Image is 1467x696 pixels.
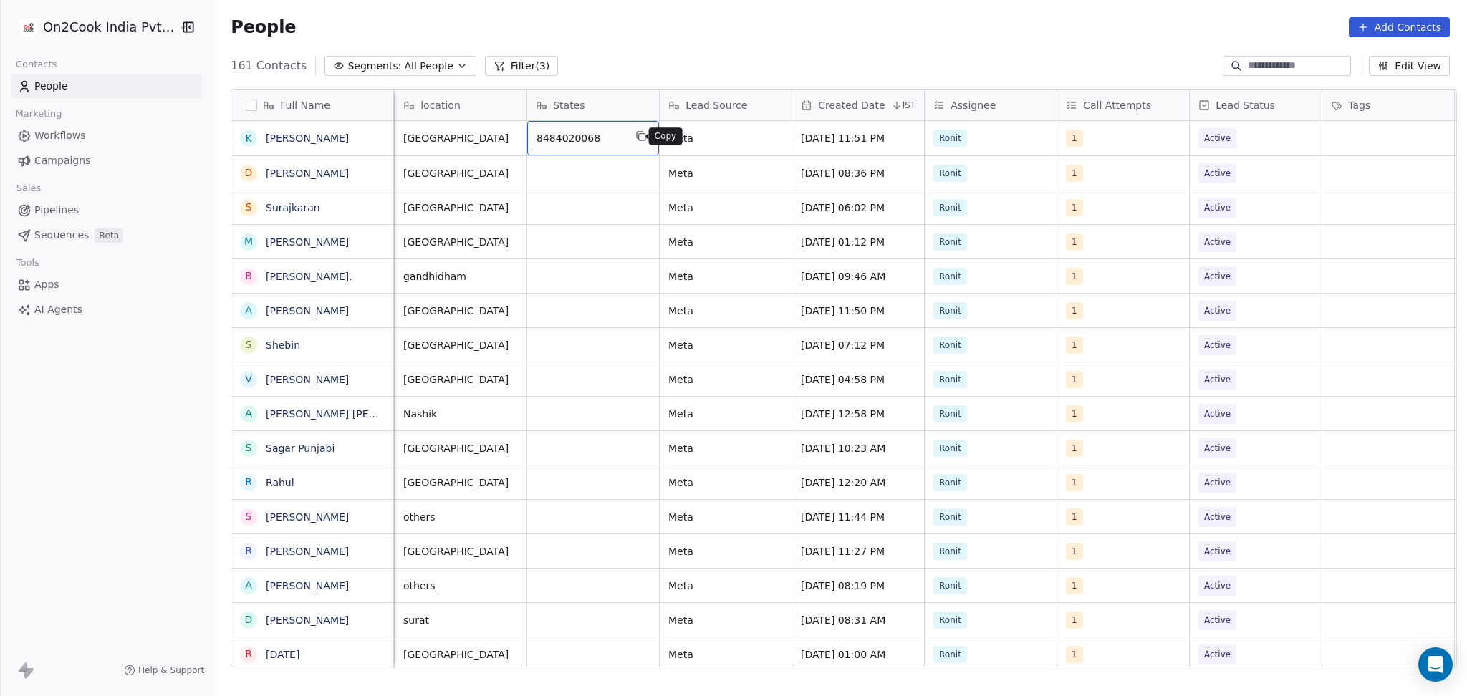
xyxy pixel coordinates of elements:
div: States [527,90,659,120]
div: A [245,578,252,593]
span: 1 [1066,199,1083,216]
span: 1 [1066,646,1083,663]
a: [PERSON_NAME] [266,236,349,248]
span: [GEOGRAPHIC_DATA] [403,166,518,180]
span: People [34,79,68,94]
span: Ronit [933,543,967,560]
a: [DATE] [266,649,299,660]
span: Active [1204,407,1231,421]
div: Call Attempts [1057,90,1189,120]
span: 1 [1066,543,1083,560]
span: others [403,510,518,524]
span: [DATE] 11:27 PM [801,544,915,559]
div: Created DateIST [792,90,924,120]
span: Active [1204,647,1231,662]
span: Ronit [933,233,967,251]
span: Active [1204,131,1231,145]
span: 1 [1066,268,1083,285]
span: Active [1204,235,1231,249]
span: Ronit [933,612,967,629]
span: Ronit [933,130,967,147]
span: Ronit [933,268,967,285]
span: [DATE] 12:58 PM [801,407,915,421]
div: D [245,612,253,627]
span: Contacts [9,54,63,75]
span: Ronit [933,337,967,354]
span: [DATE] 11:51 PM [801,131,915,145]
span: [DATE] 01:00 AM [801,647,915,662]
span: 1 [1066,405,1083,422]
span: Active [1204,441,1231,455]
span: Active [1204,544,1231,559]
span: [DATE] 07:12 PM [801,338,915,352]
span: Tags [1348,98,1370,112]
span: Campaigns [34,153,90,168]
span: Sequences [34,228,89,243]
span: On2Cook India Pvt. Ltd. [43,18,175,37]
span: Active [1204,338,1231,352]
span: States [553,98,585,112]
span: Meta [668,338,783,352]
a: [PERSON_NAME] [266,374,349,385]
div: B [245,269,252,284]
a: [PERSON_NAME] [266,168,349,179]
span: Active [1204,200,1231,215]
span: [DATE] 04:58 PM [801,372,915,387]
div: location [395,90,526,120]
span: Call Attempts [1083,98,1151,112]
span: People [231,16,296,38]
span: Beta [95,228,123,243]
div: Open Intercom Messenger [1418,647,1453,682]
span: Active [1204,579,1231,593]
span: Marketing [9,103,68,125]
button: Filter(3) [485,56,559,76]
span: Pipelines [34,203,79,218]
a: AI Agents [11,298,201,322]
a: SequencesBeta [11,223,201,247]
span: Ronit [933,199,967,216]
span: Meta [668,131,783,145]
span: [GEOGRAPHIC_DATA] [403,475,518,490]
span: others_ [403,579,518,593]
p: Copy [655,130,677,142]
div: S [246,337,252,352]
span: [GEOGRAPHIC_DATA] [403,131,518,145]
span: Meta [668,475,783,490]
span: 1 [1066,612,1083,629]
span: 8484020068 [537,131,624,145]
span: 161 Contacts [231,57,307,74]
div: S [246,440,252,455]
span: Meta [668,166,783,180]
span: Meta [668,647,783,662]
div: Assignee [925,90,1057,120]
span: Meta [668,544,783,559]
span: [GEOGRAPHIC_DATA] [403,372,518,387]
span: Active [1204,304,1231,318]
span: [DATE] 11:44 PM [801,510,915,524]
div: M [244,234,253,249]
span: Meta [668,579,783,593]
span: [DATE] 10:23 AM [801,441,915,455]
div: Full Name [231,90,393,120]
span: [GEOGRAPHIC_DATA] [403,304,518,318]
span: Ronit [933,474,967,491]
div: Lead Status [1190,90,1322,120]
a: Shebin [266,339,300,351]
div: A [245,406,252,421]
a: Surajkaran [266,202,320,213]
span: [DATE] 09:46 AM [801,269,915,284]
span: 1 [1066,474,1083,491]
div: Tags [1322,90,1454,120]
span: Active [1204,510,1231,524]
span: Meta [668,407,783,421]
span: Meta [668,304,783,318]
span: Active [1204,475,1231,490]
button: On2Cook India Pvt. Ltd. [17,15,168,39]
span: [DATE] 06:02 PM [801,200,915,215]
a: [PERSON_NAME]. [266,271,352,282]
span: All People [404,59,453,74]
a: Help & Support [124,664,204,676]
a: Campaigns [11,149,201,173]
span: Tools [10,252,45,274]
a: [PERSON_NAME] [266,132,349,144]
